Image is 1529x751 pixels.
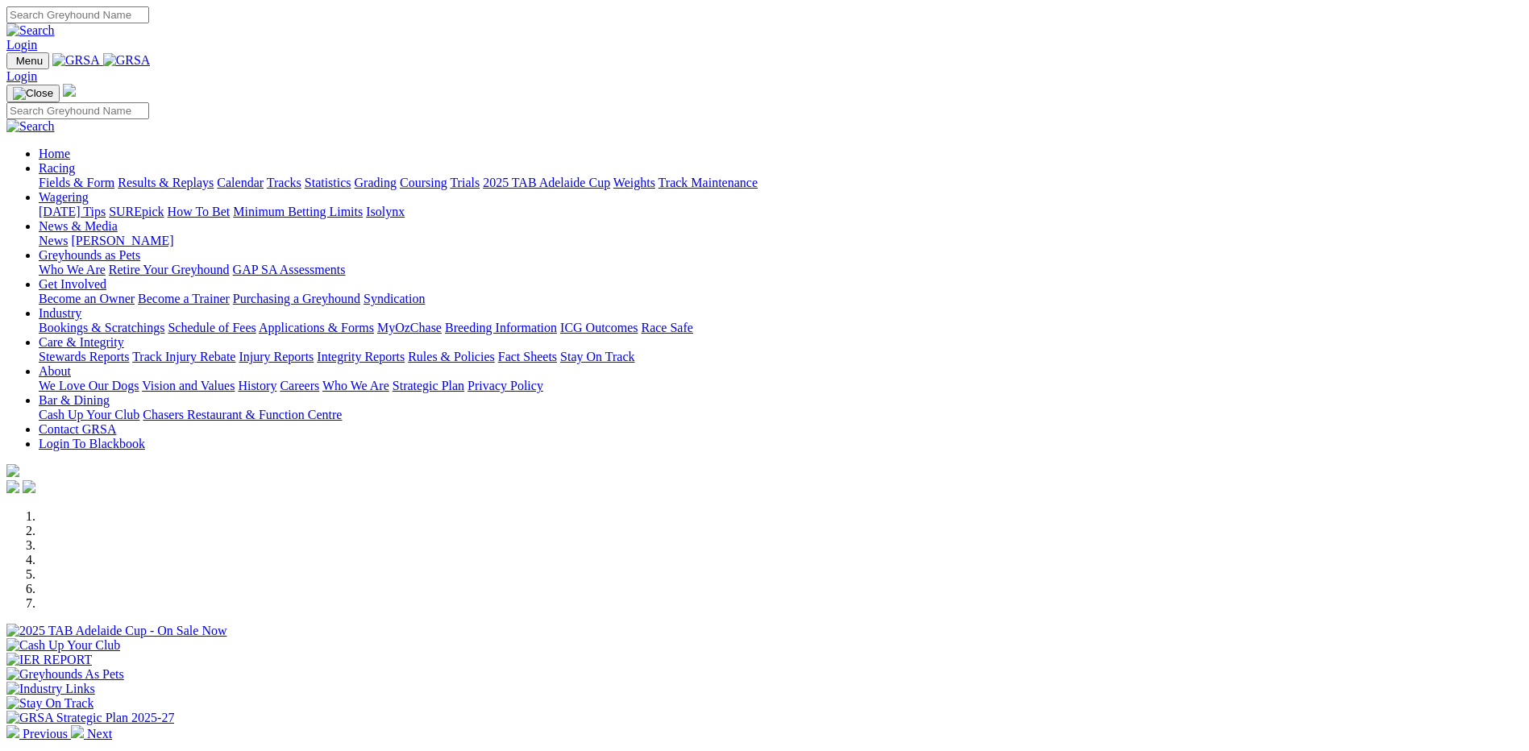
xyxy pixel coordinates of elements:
[103,53,151,68] img: GRSA
[305,176,351,189] a: Statistics
[39,263,1523,277] div: Greyhounds as Pets
[613,176,655,189] a: Weights
[39,422,116,436] a: Contact GRSA
[39,408,1523,422] div: Bar & Dining
[483,176,610,189] a: 2025 TAB Adelaide Cup
[259,321,374,334] a: Applications & Forms
[39,248,140,262] a: Greyhounds as Pets
[39,364,71,378] a: About
[39,379,1523,393] div: About
[267,176,301,189] a: Tracks
[6,696,93,711] img: Stay On Track
[217,176,264,189] a: Calendar
[39,335,124,349] a: Care & Integrity
[659,176,758,189] a: Track Maintenance
[6,52,49,69] button: Toggle navigation
[238,379,276,392] a: History
[138,292,230,305] a: Become a Trainer
[239,350,314,363] a: Injury Reports
[23,727,68,741] span: Previous
[13,87,53,100] img: Close
[39,219,118,233] a: News & Media
[168,321,256,334] a: Schedule of Fees
[377,321,442,334] a: MyOzChase
[39,277,106,291] a: Get Involved
[6,480,19,493] img: facebook.svg
[143,408,342,421] a: Chasers Restaurant & Function Centre
[560,321,638,334] a: ICG Outcomes
[118,176,214,189] a: Results & Replays
[393,379,464,392] a: Strategic Plan
[52,53,100,68] img: GRSA
[16,55,43,67] span: Menu
[6,727,71,741] a: Previous
[132,350,235,363] a: Track Injury Rebate
[39,292,135,305] a: Become an Owner
[6,624,227,638] img: 2025 TAB Adelaide Cup - On Sale Now
[6,667,124,682] img: Greyhounds As Pets
[408,350,495,363] a: Rules & Policies
[23,480,35,493] img: twitter.svg
[6,711,174,725] img: GRSA Strategic Plan 2025-27
[400,176,447,189] a: Coursing
[87,727,112,741] span: Next
[39,379,139,392] a: We Love Our Dogs
[39,306,81,320] a: Industry
[39,147,70,160] a: Home
[366,205,405,218] a: Isolynx
[39,234,1523,248] div: News & Media
[39,393,110,407] a: Bar & Dining
[467,379,543,392] a: Privacy Policy
[6,725,19,738] img: chevron-left-pager-white.svg
[6,38,37,52] a: Login
[39,190,89,204] a: Wagering
[142,379,235,392] a: Vision and Values
[39,350,129,363] a: Stewards Reports
[39,437,145,450] a: Login To Blackbook
[39,263,106,276] a: Who We Are
[63,84,76,97] img: logo-grsa-white.png
[39,408,139,421] a: Cash Up Your Club
[355,176,397,189] a: Grading
[450,176,480,189] a: Trials
[364,292,425,305] a: Syndication
[317,350,405,363] a: Integrity Reports
[109,205,164,218] a: SUREpick
[71,725,84,738] img: chevron-right-pager-white.svg
[6,653,92,667] img: IER REPORT
[39,161,75,175] a: Racing
[109,263,230,276] a: Retire Your Greyhound
[6,638,120,653] img: Cash Up Your Club
[39,234,68,247] a: News
[71,234,173,247] a: [PERSON_NAME]
[280,379,319,392] a: Careers
[39,176,114,189] a: Fields & Form
[168,205,231,218] a: How To Bet
[233,263,346,276] a: GAP SA Assessments
[6,23,55,38] img: Search
[39,350,1523,364] div: Care & Integrity
[560,350,634,363] a: Stay On Track
[6,102,149,119] input: Search
[498,350,557,363] a: Fact Sheets
[6,69,37,83] a: Login
[6,85,60,102] button: Toggle navigation
[445,321,557,334] a: Breeding Information
[233,205,363,218] a: Minimum Betting Limits
[71,727,112,741] a: Next
[39,205,106,218] a: [DATE] Tips
[6,119,55,134] img: Search
[322,379,389,392] a: Who We Are
[233,292,360,305] a: Purchasing a Greyhound
[39,205,1523,219] div: Wagering
[39,176,1523,190] div: Racing
[641,321,692,334] a: Race Safe
[39,321,1523,335] div: Industry
[6,6,149,23] input: Search
[39,321,164,334] a: Bookings & Scratchings
[39,292,1523,306] div: Get Involved
[6,682,95,696] img: Industry Links
[6,464,19,477] img: logo-grsa-white.png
